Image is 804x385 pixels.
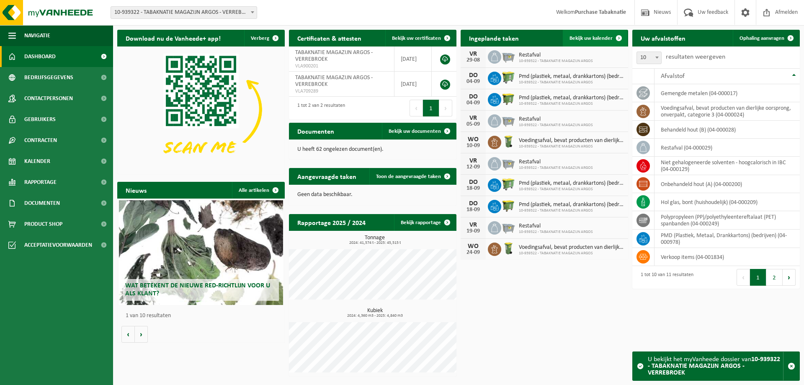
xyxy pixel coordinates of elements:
[465,143,482,149] div: 10-09
[295,75,373,88] span: TABAKNATIE MAGAZIJN ARGOS - VERREBROEK
[465,57,482,63] div: 29-08
[648,352,783,380] div: U bekijkt het myVanheede dossier van
[661,73,685,80] span: Afvalstof
[519,95,624,101] span: Pmd (plastiek, metaal, drankkartons) (bedrijven)
[766,269,783,286] button: 2
[501,113,515,127] img: WB-2500-GAL-GY-01
[519,165,593,171] span: 10-939322 - TABAKNATIE MAGAZIJN ARGOS
[733,30,799,47] a: Ophaling aanvragen
[501,70,515,85] img: WB-0660-HPE-GN-50
[465,136,482,143] div: WO
[519,202,624,208] span: Pmd (plastiek, metaal, drankkartons) (bedrijven)
[117,47,285,172] img: Download de VHEPlus App
[111,7,257,18] span: 10-939322 - TABAKNATIE MAGAZIJN ARGOS - VERREBROEK
[501,49,515,63] img: WB-2500-GAL-GY-01
[465,51,482,57] div: VR
[636,268,693,287] div: 1 tot 10 van 11 resultaten
[465,72,482,79] div: DO
[519,223,593,230] span: Restafval
[465,200,482,207] div: DO
[293,308,456,318] h3: Kubiek
[501,220,515,234] img: WB-2500-GAL-GY-01
[439,100,452,116] button: Next
[394,72,432,97] td: [DATE]
[563,30,627,47] a: Bekijk uw kalender
[465,179,482,186] div: DO
[519,101,624,106] span: 10-939322 - TABAKNATIE MAGAZIJN ARGOS
[119,200,283,305] a: Wat betekent de nieuwe RED-richtlijn voor u als klant?
[121,326,135,343] button: Vorige
[575,9,626,16] strong: Purchase Tabaknatie
[297,147,448,152] p: U heeft 62 ongelezen document(en).
[465,93,482,100] div: DO
[111,6,257,19] span: 10-939322 - TABAKNATIE MAGAZIJN ARGOS - VERREBROEK
[501,241,515,256] img: WB-0140-HPE-GN-50
[655,175,800,193] td: onbehandeld hout (A) (04-000200)
[637,52,661,64] span: 10
[655,248,800,266] td: verkoop items (04-001834)
[465,222,482,228] div: VR
[569,36,613,41] span: Bekijk uw kalender
[465,228,482,234] div: 19-09
[461,30,527,46] h2: Ingeplande taken
[519,251,624,256] span: 10-939322 - TABAKNATIE MAGAZIJN ARGOS
[293,235,456,245] h3: Tonnage
[389,129,441,134] span: Bekijk uw documenten
[655,121,800,139] td: behandeld hout (B) (04-000028)
[135,326,148,343] button: Volgende
[24,88,73,109] span: Contactpersonen
[117,182,155,198] h2: Nieuws
[648,356,780,376] strong: 10-939322 - TABAKNATIE MAGAZIJN ARGOS - VERREBROEK
[740,36,784,41] span: Ophaling aanvragen
[410,100,423,116] button: Previous
[369,168,456,185] a: Toon de aangevraagde taken
[519,80,624,85] span: 10-939322 - TABAKNATIE MAGAZIJN ARGOS
[295,49,373,62] span: TABAKNATIE MAGAZIJN ARGOS - VERREBROEK
[24,193,60,214] span: Documenten
[519,52,593,59] span: Restafval
[783,269,796,286] button: Next
[519,116,593,123] span: Restafval
[24,235,92,256] span: Acceptatievoorwaarden
[519,59,593,64] span: 10-939322 - TABAKNATIE MAGAZIJN ARGOS
[126,313,281,319] p: 1 van 10 resultaten
[655,230,800,248] td: PMD (Plastiek, Metaal, Drankkartons) (bedrijven) (04-000978)
[24,130,57,151] span: Contracten
[501,134,515,149] img: WB-0140-HPE-GN-50
[24,67,73,88] span: Bedrijfsgegevens
[519,73,624,80] span: Pmd (plastiek, metaal, drankkartons) (bedrijven)
[655,84,800,102] td: gemengde metalen (04-000017)
[394,214,456,231] a: Bekijk rapportage
[465,121,482,127] div: 05-09
[295,63,388,70] span: VLA900201
[632,30,694,46] h2: Uw afvalstoffen
[392,36,441,41] span: Bekijk uw certificaten
[465,100,482,106] div: 04-09
[465,186,482,191] div: 18-09
[666,54,725,60] label: resultaten weergeven
[737,269,750,286] button: Previous
[289,30,370,46] h2: Certificaten & attesten
[465,115,482,121] div: VR
[501,177,515,191] img: WB-0660-HPE-GN-50
[423,100,439,116] button: 1
[655,157,800,175] td: niet gehalogeneerde solventen - hoogcalorisch in IBC (04-000129)
[376,174,441,179] span: Toon de aangevraagde taken
[293,99,345,117] div: 1 tot 2 van 2 resultaten
[289,168,365,184] h2: Aangevraagde taken
[125,282,270,297] span: Wat betekent de nieuwe RED-richtlijn voor u als klant?
[24,214,62,235] span: Product Shop
[244,30,284,47] button: Verberg
[465,207,482,213] div: 18-09
[117,30,229,46] h2: Download nu de Vanheede+ app!
[24,172,57,193] span: Rapportage
[501,199,515,213] img: WB-1100-HPE-GN-50
[636,52,662,64] span: 10
[519,180,624,187] span: Pmd (plastiek, metaal, drankkartons) (bedrijven)
[655,193,800,211] td: hol glas, bont (huishoudelijk) (04-000209)
[293,314,456,318] span: 2024: 4,360 m3 - 2025: 4,840 m3
[519,187,624,192] span: 10-939322 - TABAKNATIE MAGAZIJN ARGOS
[465,250,482,256] div: 24-09
[297,192,448,198] p: Geen data beschikbaar.
[24,46,56,67] span: Dashboard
